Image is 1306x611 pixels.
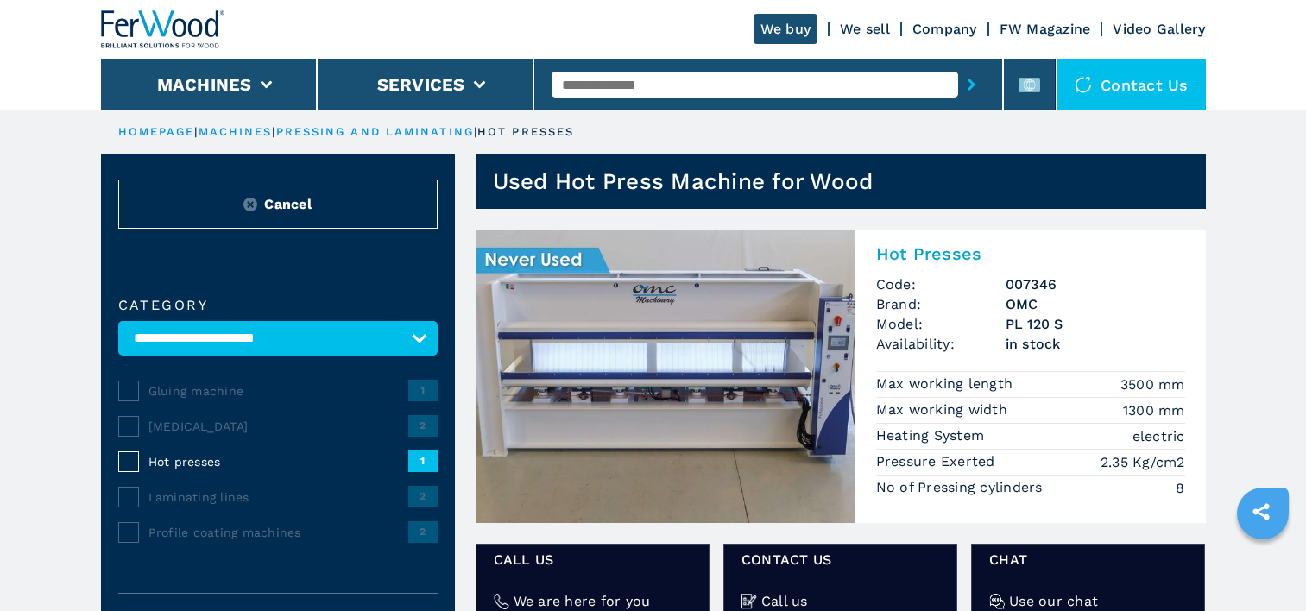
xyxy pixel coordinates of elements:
em: 1300 mm [1123,400,1185,420]
p: Pressure Exerted [876,452,1000,471]
span: | [194,125,198,138]
p: Heating System [876,426,989,445]
span: 2 [408,521,438,542]
p: hot presses [477,124,574,140]
span: | [272,125,275,138]
p: Max working length [876,375,1018,394]
img: Hot Presses OMC PL 120 S [476,230,855,523]
span: in stock [1006,334,1185,354]
span: | [474,125,477,138]
img: Reset [243,198,257,211]
span: 2 [408,486,438,507]
span: Call us [494,550,691,570]
a: machines [199,125,273,138]
h3: OMC [1006,294,1185,314]
h4: Use our chat [1009,591,1098,611]
p: No of Pressing cylinders [876,478,1047,497]
span: Code: [876,274,1006,294]
span: Brand: [876,294,1006,314]
span: 2 [408,415,438,436]
h3: 007346 [1006,274,1185,294]
h3: PL 120 S [1006,314,1185,334]
span: Cancel [264,194,312,214]
span: Availability: [876,334,1006,354]
a: FW Magazine [1000,21,1091,37]
span: [MEDICAL_DATA] [148,418,408,435]
span: Chat [989,550,1187,570]
span: Gluing machine [148,382,408,400]
span: Laminating lines [148,488,408,506]
h4: Call us [761,591,808,611]
h2: Hot Presses [876,243,1185,264]
label: Category [118,299,438,312]
h4: We are here for you [514,591,651,611]
button: Services [377,74,465,95]
img: Contact us [1075,76,1092,93]
em: 8 [1176,478,1184,498]
a: Company [912,21,977,37]
span: 1 [408,450,438,471]
img: Use our chat [989,594,1005,609]
em: 2.35 Kg/cm2 [1101,452,1185,472]
a: Video Gallery [1113,21,1205,37]
span: CONTACT US [741,550,939,570]
button: Machines [157,74,252,95]
p: Max working width [876,400,1013,419]
img: We are here for you [494,594,509,609]
h1: Used Hot Press Machine for Wood [493,167,874,195]
em: 3500 mm [1120,375,1185,394]
button: submit-button [958,65,985,104]
span: Model: [876,314,1006,334]
a: sharethis [1240,490,1283,533]
a: We buy [754,14,818,44]
a: Hot Presses OMC PL 120 SHot PressesCode:007346Brand:OMCModel:PL 120 SAvailability:in stockMax wor... [476,230,1206,523]
span: Hot presses [148,453,408,470]
a: We sell [840,21,890,37]
img: Ferwood [101,10,225,48]
span: 1 [408,380,438,400]
a: HOMEPAGE [118,125,195,138]
span: Profile coating machines [148,524,408,541]
a: pressing and laminating [276,125,474,138]
div: Contact us [1057,59,1206,110]
img: Call us [741,594,757,609]
em: electric [1132,426,1185,446]
iframe: Chat [1233,533,1293,598]
button: ResetCancel [118,180,438,229]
